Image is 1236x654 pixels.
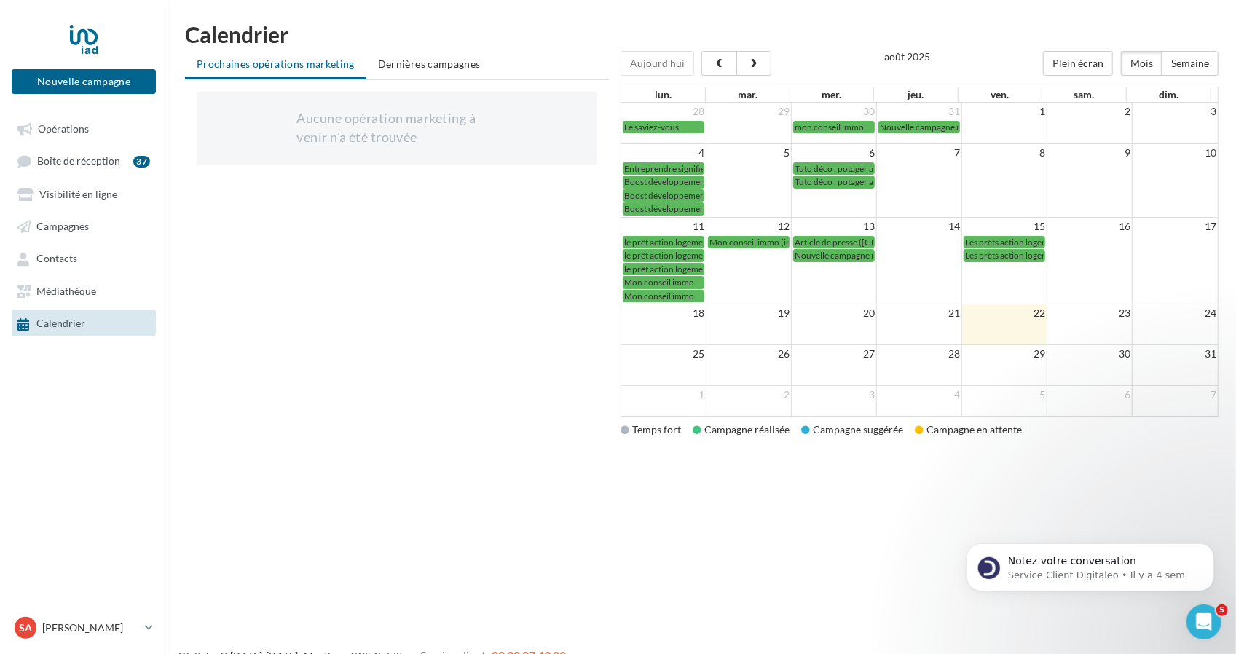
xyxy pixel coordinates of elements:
[706,386,792,404] td: 2
[706,144,792,162] td: 5
[197,58,355,70] span: Prochaines opérations marketing
[793,236,875,248] a: Article de presse ([GEOGRAPHIC_DATA] 1)
[39,188,117,200] span: Visibilité en ligne
[793,249,875,261] a: Nouvelle campagne réseau social du [DATE] 11:52
[795,163,977,174] span: Tuto déco : potager avec des boites de conserves
[1133,386,1218,404] td: 7
[623,263,705,275] a: le prêt action logement
[623,176,705,188] a: Boost développement n°2
[962,304,1047,323] td: 22
[624,203,723,214] span: Boost développement n°2
[1121,51,1162,76] button: Mois
[962,144,1047,162] td: 8
[706,345,792,363] td: 26
[9,213,159,239] a: Campagnes
[877,345,962,363] td: 28
[1047,304,1133,323] td: 23
[962,345,1047,363] td: 29
[965,237,1061,248] span: Les prêts action logement
[708,236,790,248] a: Mon conseil immo (instagram)
[964,236,1045,248] a: Les prêts action logement
[624,163,705,174] span: Entreprendre signifie
[621,386,706,404] td: 1
[621,422,681,437] div: Temps fort
[624,190,723,201] span: Boost développement n°2
[1133,345,1218,363] td: 31
[706,103,792,120] td: 29
[795,237,959,248] span: Article de presse ([GEOGRAPHIC_DATA] 1)
[624,291,694,302] span: Mon conseil immo
[623,249,705,261] a: le prêt action logement
[621,304,706,323] td: 18
[9,277,159,304] a: Médiathèque
[623,290,705,302] a: Mon conseil immo
[884,51,930,62] h2: août 2025
[792,304,877,323] td: 20
[624,277,694,288] span: Mon conseil immo
[790,87,874,102] th: mer.
[709,237,824,248] span: Mon conseil immo (instagram)
[621,87,706,102] th: lun.
[1133,217,1218,235] td: 17
[296,109,497,146] div: Aucune opération marketing à venir n'a été trouvée
[621,217,706,235] td: 11
[1047,345,1133,363] td: 30
[1162,51,1219,76] button: Semaine
[877,217,962,235] td: 14
[621,51,694,76] button: Aujourd'hui
[965,250,1061,261] span: Les prêts action logement
[706,217,792,235] td: 12
[19,620,32,635] span: SA
[623,276,705,288] a: Mon conseil immo
[1047,217,1133,235] td: 16
[795,176,977,187] span: Tuto déco : potager avec des boites de conserves
[962,217,1047,235] td: 15
[964,249,1045,261] a: Les prêts action logement
[962,386,1047,404] td: 5
[792,386,877,404] td: 3
[792,345,877,363] td: 27
[793,162,875,175] a: Tuto déco : potager avec des boites de conserves
[38,122,89,135] span: Opérations
[792,144,877,162] td: 6
[42,620,139,635] p: [PERSON_NAME]
[36,220,89,232] span: Campagnes
[962,103,1047,120] td: 1
[1047,103,1133,120] td: 2
[1133,304,1218,323] td: 24
[705,87,790,102] th: mar.
[877,386,962,404] td: 4
[133,156,150,168] div: 37
[623,162,705,175] a: Entreprendre signifie
[1186,604,1221,639] iframe: Intercom live chat
[793,121,875,133] a: mon conseil immo
[623,121,705,133] a: Le saviez-vous
[623,202,705,215] a: Boost développement n°2
[9,115,159,141] a: Opérations
[877,144,962,162] td: 7
[36,253,77,265] span: Contacts
[621,144,706,162] td: 4
[624,176,723,187] span: Boost développement n°2
[1126,87,1211,102] th: dim.
[1133,144,1218,162] td: 10
[1216,604,1228,616] span: 5
[693,422,790,437] div: Campagne réalisée
[792,103,877,120] td: 30
[623,189,705,202] a: Boost développement n°2
[878,121,960,133] a: Nouvelle campagne réseau social du [DATE] 15:17
[624,250,711,261] span: le prêt action logement
[12,69,156,94] button: Nouvelle campagne
[185,23,1219,45] h1: Calendrier
[792,217,877,235] td: 13
[624,237,711,248] span: le prêt action logement
[958,87,1042,102] th: ven.
[36,285,96,297] span: Médiathèque
[12,614,156,642] a: SA [PERSON_NAME]
[874,87,959,102] th: jeu.
[378,58,481,70] span: Dernières campagnes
